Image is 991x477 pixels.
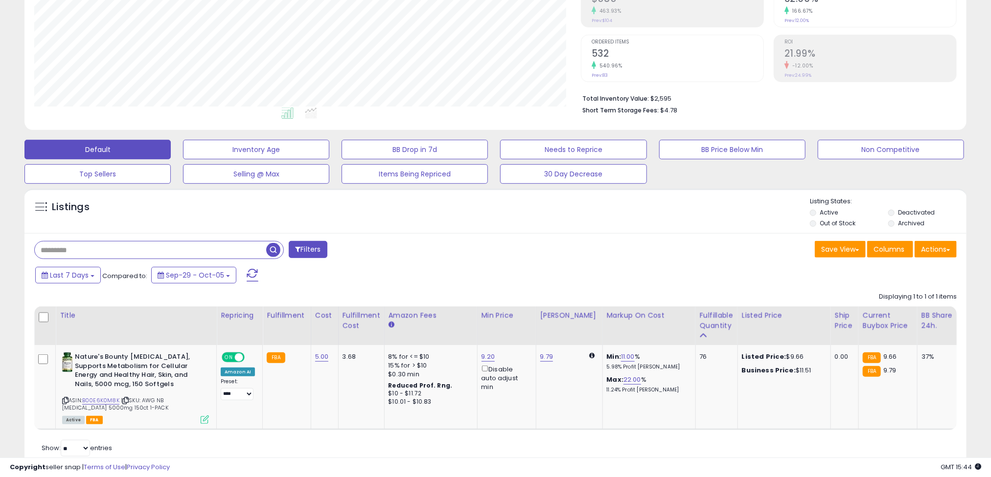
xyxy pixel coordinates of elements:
[596,7,622,15] small: 463.93%
[607,364,688,370] p: 5.98% Profit [PERSON_NAME]
[102,271,147,281] span: Compared to:
[389,361,470,370] div: 15% for > $10
[166,270,224,280] span: Sep-29 - Oct-05
[315,310,334,321] div: Cost
[784,40,956,45] span: ROI
[35,267,101,283] button: Last 7 Days
[874,244,904,254] span: Columns
[607,310,691,321] div: Markup on Cost
[898,219,924,227] label: Archived
[389,310,473,321] div: Amazon Fees
[596,62,622,69] small: 540.96%
[941,462,981,472] span: 2025-10-13 15:44 GMT
[62,352,72,372] img: 41OybOSZvdL._SL40_.jpg
[607,352,688,370] div: %
[10,463,170,472] div: seller snap | |
[24,140,171,159] button: Default
[221,310,258,321] div: Repricing
[482,310,532,321] div: Min Price
[815,241,866,258] button: Save View
[500,140,646,159] button: Needs to Reprice
[389,352,470,361] div: 8% for <= $10
[883,352,897,361] span: 9.66
[607,375,688,393] div: %
[60,310,212,321] div: Title
[835,310,854,331] div: Ship Price
[700,352,730,361] div: 76
[592,48,763,61] h2: 532
[482,352,495,362] a: 9.20
[151,267,236,283] button: Sep-29 - Oct-05
[810,197,967,206] p: Listing States:
[389,321,394,329] small: Amazon Fees.
[482,364,529,391] div: Disable auto adjust min
[315,352,329,362] a: 5.00
[820,219,856,227] label: Out of Stock
[742,366,823,375] div: $11.51
[742,366,796,375] b: Business Price:
[223,353,235,362] span: ON
[342,140,488,159] button: BB Drop in 7d
[784,72,811,78] small: Prev: 24.99%
[389,370,470,379] div: $0.30 min
[835,352,851,361] div: 0.00
[86,416,103,424] span: FBA
[75,352,194,391] b: Nature's Bounty [MEDICAL_DATA], Supports Metabolism for Cellular Energy and Healthy Hair, Skin, a...
[742,352,823,361] div: $9.66
[62,352,209,423] div: ASIN:
[540,352,553,362] a: 9.79
[183,164,329,184] button: Selling @ Max
[62,416,85,424] span: All listings currently available for purchase on Amazon
[267,310,306,321] div: Fulfillment
[818,140,964,159] button: Non Competitive
[898,208,935,217] label: Deactivated
[784,48,956,61] h2: 21.99%
[183,140,329,159] button: Inventory Age
[10,462,46,472] strong: Copyright
[607,375,624,384] b: Max:
[343,310,380,331] div: Fulfillment Cost
[82,396,119,405] a: B00E6K0M8K
[660,106,677,115] span: $4.78
[863,366,881,377] small: FBA
[915,241,957,258] button: Actions
[592,72,608,78] small: Prev: 83
[42,443,112,453] span: Show: entries
[500,164,646,184] button: 30 Day Decrease
[267,352,285,363] small: FBA
[867,241,913,258] button: Columns
[221,368,255,376] div: Amazon AI
[602,306,695,345] th: The percentage added to the cost of goods (COGS) that forms the calculator for Min & Max prices.
[863,310,913,331] div: Current Buybox Price
[863,352,881,363] small: FBA
[540,310,599,321] div: [PERSON_NAME]
[50,270,89,280] span: Last 7 Days
[389,381,453,390] b: Reduced Prof. Rng.
[922,352,954,361] div: 37%
[883,366,897,375] span: 9.79
[84,462,125,472] a: Terms of Use
[607,352,622,361] b: Min:
[789,62,813,69] small: -12.00%
[607,387,688,393] p: 11.24% Profit [PERSON_NAME]
[24,164,171,184] button: Top Sellers
[582,94,649,103] b: Total Inventory Value:
[343,352,377,361] div: 3.68
[742,352,786,361] b: Listed Price:
[623,375,641,385] a: 22.00
[52,200,90,214] h5: Listings
[243,353,259,362] span: OFF
[342,164,488,184] button: Items Being Repriced
[742,310,827,321] div: Listed Price
[221,378,255,400] div: Preset:
[389,398,470,406] div: $10.01 - $10.83
[582,92,949,104] li: $2,595
[621,352,635,362] a: 11.00
[592,18,612,23] small: Prev: $104
[784,18,809,23] small: Prev: 12.00%
[820,208,838,217] label: Active
[592,40,763,45] span: Ordered Items
[659,140,806,159] button: BB Price Below Min
[62,396,168,411] span: | SKU: AWG NB [MEDICAL_DATA] 5000mg 150ct 1-PACK
[879,292,957,302] div: Displaying 1 to 1 of 1 items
